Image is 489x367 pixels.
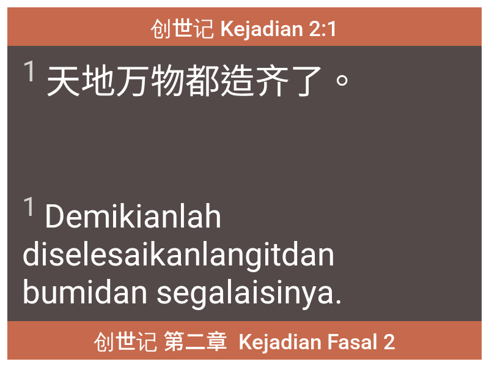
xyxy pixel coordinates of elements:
wh3605: isinya [251,273,343,311]
wh776: 万物 [116,61,359,102]
wh6635: 都造齐了 [185,61,359,102]
sup: 1 [22,54,39,89]
wh6635: . [334,273,343,311]
wh3615: 。 [325,61,359,102]
wh3615: langit [22,235,343,311]
wh8064: dan bumi [22,235,343,311]
wh776: dan segala [94,273,343,311]
sup: 1 [22,191,37,223]
span: 创世记 Kejadian 2:1 [150,11,339,43]
span: 天 [22,53,359,103]
span: Demikianlah diselesaikan [22,191,467,311]
wh8064: 地 [81,61,359,102]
